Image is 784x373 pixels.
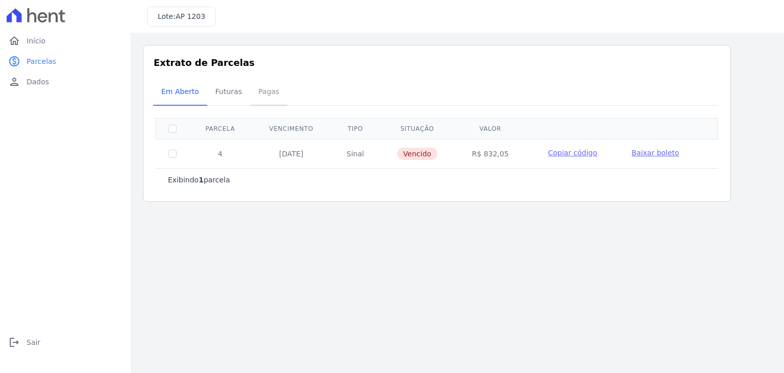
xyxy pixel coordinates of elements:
a: Em Aberto [153,79,207,106]
th: Valor [455,118,526,139]
h3: Lote: [158,11,205,22]
a: Pagas [250,79,287,106]
th: Parcela [189,118,252,139]
td: R$ 832,05 [455,139,526,168]
a: personDados [4,72,127,92]
span: Copiar código [548,149,597,157]
td: Sinal [331,139,379,168]
span: Dados [27,77,49,87]
b: 1 [199,176,204,184]
a: logoutSair [4,332,127,353]
h3: Extrato de Parcelas [154,56,720,69]
p: Exibindo parcela [168,175,230,185]
span: Futuras [209,81,248,102]
i: home [8,35,20,47]
th: Vencimento [252,118,331,139]
span: Parcelas [27,56,56,66]
td: [DATE] [252,139,331,168]
th: Tipo [331,118,379,139]
i: person [8,76,20,88]
i: logout [8,336,20,348]
th: Situação [380,118,455,139]
a: homeInício [4,31,127,51]
span: AP 1203 [176,12,205,20]
a: Futuras [207,79,250,106]
i: paid [8,55,20,67]
span: Pagas [252,81,285,102]
a: paidParcelas [4,51,127,72]
button: Copiar código [538,148,607,158]
a: Baixar boleto [631,148,679,158]
span: Em Aberto [155,81,205,102]
span: Baixar boleto [631,149,679,157]
span: Sair [27,337,40,347]
span: Início [27,36,45,46]
span: Vencido [397,148,437,160]
td: 4 [189,139,252,168]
